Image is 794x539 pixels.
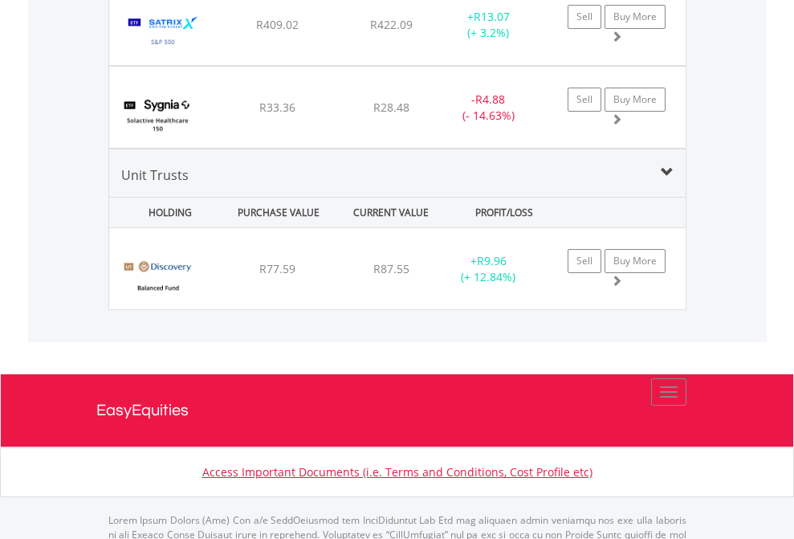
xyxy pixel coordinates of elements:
span: Unit Trusts [121,166,189,184]
img: UT.ZA.DBFD.png [117,248,198,305]
div: - (- 14.63%) [438,92,539,124]
a: Buy More [605,5,666,29]
a: Buy More [605,249,666,273]
a: Sell [568,249,601,273]
span: R422.09 [370,17,413,32]
div: PURCHASE VALUE [224,198,333,227]
span: R4.88 [475,92,505,107]
a: Sell [568,5,601,29]
div: + (+ 3.2%) [438,9,539,41]
div: HOLDING [111,198,220,227]
a: EasyEquities [96,374,698,447]
span: R9.96 [477,253,507,268]
div: PROFIT/LOSS [450,198,559,227]
a: Access Important Documents (i.e. Terms and Conditions, Cost Profile etc) [202,464,592,480]
img: TFSA.STX500.png [117,4,210,61]
a: Buy More [605,88,666,112]
span: R13.07 [474,9,510,24]
a: Sell [568,88,601,112]
span: R28.48 [373,100,409,115]
span: R77.59 [259,261,295,276]
span: R87.55 [373,261,409,276]
img: TFSA.SYGH.png [117,87,198,144]
div: + (+ 12.84%) [438,253,539,285]
div: CURRENT VALUE [336,198,446,227]
span: R33.36 [259,100,295,115]
span: R409.02 [256,17,299,32]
